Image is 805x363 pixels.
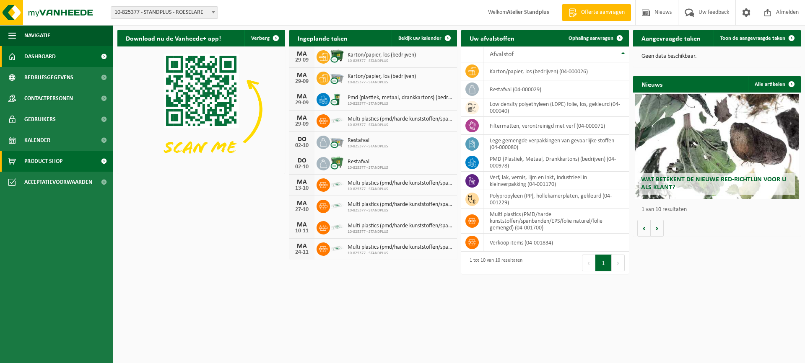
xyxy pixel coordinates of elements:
[562,30,628,46] a: Ophaling aanvragen
[569,36,613,41] span: Ophaling aanvragen
[465,254,522,272] div: 1 tot 10 van 10 resultaten
[348,251,453,256] span: 10-825377 - STANDPLUS
[348,116,453,123] span: Multi plastics (pmd/harde kunststoffen/spanbanden/eps/folie naturel/folie gemeng...
[348,59,416,64] span: 10-825377 - STANDPLUS
[244,30,284,46] button: Verberg
[117,46,285,172] img: Download de VHEPlus App
[293,228,310,234] div: 10-11
[579,8,627,17] span: Offerte aanvragen
[330,177,344,191] img: LP-SK-00500-LPE-16
[748,76,800,93] a: Alle artikelen
[330,156,344,170] img: WB-0770-CU
[392,30,456,46] a: Bekijk uw kalender
[348,52,416,59] span: Karton/papier, los (bedrijven)
[348,95,453,101] span: Pmd (plastiek, metaal, drankkartons) (bedrijven)
[348,223,453,229] span: Multi plastics (pmd/harde kunststoffen/spanbanden/eps/folie naturel/folie gemeng...
[633,30,709,46] h2: Aangevraagde taken
[348,144,388,149] span: 10-825377 - STANDPLUS
[490,51,514,58] span: Afvalstof
[24,130,50,151] span: Kalender
[24,88,73,109] span: Contactpersonen
[483,135,629,153] td: lege gemengde verpakkingen van gevaarlijke stoffen (04-000080)
[293,72,310,79] div: MA
[24,46,56,67] span: Dashboard
[293,164,310,170] div: 02-10
[483,62,629,80] td: karton/papier, los (bedrijven) (04-000026)
[293,136,310,143] div: DO
[330,134,344,149] img: WB-2500-CU
[293,100,310,106] div: 29-09
[289,30,356,46] h2: Ingeplande taken
[348,208,453,213] span: 10-825377 - STANDPLUS
[330,241,344,255] img: LP-SK-00500-LPE-16
[641,176,786,191] span: Wat betekent de nieuwe RED-richtlijn voor u als klant?
[330,49,344,63] img: WB-1100-CU
[348,187,453,192] span: 10-825377 - STANDPLUS
[348,229,453,234] span: 10-825377 - STANDPLUS
[483,80,629,98] td: restafval (04-000029)
[293,207,310,213] div: 27-10
[293,143,310,149] div: 02-10
[398,36,441,41] span: Bekijk uw kalender
[293,115,310,121] div: MA
[461,30,523,46] h2: Uw afvalstoffen
[293,200,310,207] div: MA
[483,209,629,234] td: multi plastics (PMD/harde kunststoffen/spanbanden/EPS/folie naturel/folie gemengd) (04-001700)
[720,36,785,41] span: Toon de aangevraagde taken
[293,221,310,228] div: MA
[348,123,453,128] span: 10-825377 - STANDPLUS
[111,6,218,19] span: 10-825377 - STANDPLUS - ROESELARE
[293,157,310,164] div: DO
[24,67,73,88] span: Bedrijfsgegevens
[612,255,625,271] button: Next
[641,207,797,213] p: 1 van 10 resultaten
[293,243,310,250] div: MA
[117,30,229,46] h2: Download nu de Vanheede+ app!
[330,198,344,213] img: LP-SK-00500-LPE-16
[483,172,629,190] td: verf, lak, vernis, lijm en inkt, industrieel in kleinverpakking (04-001170)
[507,9,549,15] strong: Atelier Standplus
[595,255,612,271] button: 1
[348,80,416,85] span: 10-825377 - STANDPLUS
[293,79,310,85] div: 29-09
[348,73,416,80] span: Karton/papier, los (bedrijven)
[348,101,453,106] span: 10-825377 - STANDPLUS
[348,180,453,187] span: Multi plastics (pmd/harde kunststoffen/spanbanden/eps/folie naturel/folie gemeng...
[293,250,310,255] div: 24-11
[24,172,92,193] span: Acceptatievoorwaarden
[637,220,651,237] button: Vorige
[582,255,595,271] button: Previous
[293,93,310,100] div: MA
[348,201,453,208] span: Multi plastics (pmd/harde kunststoffen/spanbanden/eps/folie naturel/folie gemeng...
[483,153,629,172] td: PMD (Plastiek, Metaal, Drankkartons) (bedrijven) (04-000978)
[641,54,792,59] p: Geen data beschikbaar.
[714,30,800,46] a: Toon de aangevraagde taken
[562,4,631,21] a: Offerte aanvragen
[293,179,310,185] div: MA
[348,159,388,165] span: Restafval
[348,165,388,170] span: 10-825377 - STANDPLUS
[330,70,344,85] img: WB-2500-CU
[24,25,50,46] span: Navigatie
[330,113,344,127] img: LP-SK-00500-LPE-16
[483,117,629,135] td: filtermatten, verontreinigd met verf (04-000071)
[293,57,310,63] div: 29-09
[483,190,629,209] td: polypropyleen (PP), hollekamerplaten, gekleurd (04-001229)
[483,234,629,252] td: verkoop items (04-001834)
[24,151,62,172] span: Product Shop
[24,109,56,130] span: Gebruikers
[293,185,310,191] div: 13-10
[330,220,344,234] img: LP-SK-00500-LPE-16
[293,121,310,127] div: 29-09
[293,51,310,57] div: MA
[348,244,453,251] span: Multi plastics (pmd/harde kunststoffen/spanbanden/eps/folie naturel/folie gemeng...
[483,98,629,117] td: low density polyethyleen (LDPE) folie, los, gekleurd (04-000040)
[651,220,664,237] button: Volgende
[633,76,671,92] h2: Nieuws
[330,92,344,106] img: WB-0120-CU
[348,137,388,144] span: Restafval
[111,7,218,18] span: 10-825377 - STANDPLUS - ROESELARE
[251,36,270,41] span: Verberg
[635,94,799,199] a: Wat betekent de nieuwe RED-richtlijn voor u als klant?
